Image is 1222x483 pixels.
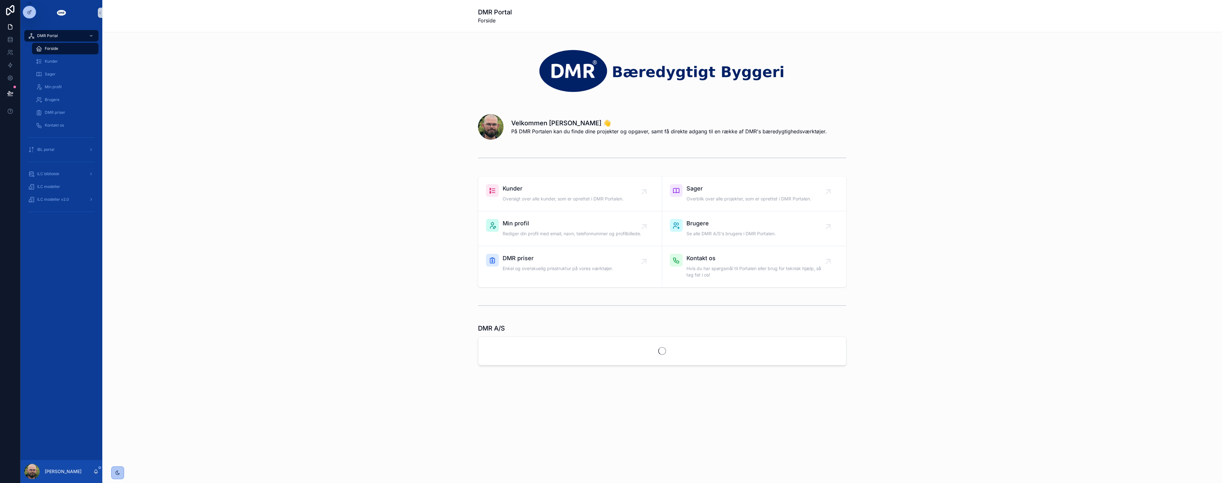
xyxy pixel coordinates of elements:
span: iLC bibliotek [37,171,59,176]
span: Hvis du har spørgsmål til Portalen eller brug for teknisk hjælp, så tag fat i os! [686,265,828,278]
a: DMR priserEnkel og overskuelig prisstruktur på vores værktøjer. [478,246,662,287]
span: Brugere [45,97,59,102]
a: Brugere [32,94,98,105]
p: [PERSON_NAME] [45,468,82,475]
span: Se alle DMR A/S's brugere i DMR Portalen. [686,230,776,237]
a: Min profilRediger din profil med email, navn, telefonnummer og profilbillede. [478,211,662,246]
span: Brugere [686,219,776,228]
a: Kontakt osHvis du har spørgsmål til Portalen eller brug for teknisk hjælp, så tag fat i os! [662,246,846,287]
a: Sager [32,68,98,80]
span: Sager [686,184,811,193]
span: Min profil [45,84,62,90]
div: scrollable content [20,26,102,225]
span: Kontakt os [45,123,64,128]
span: Kunder [45,59,58,64]
span: Forside [478,17,512,24]
a: Kontakt os [32,120,98,131]
a: Forside [32,43,98,54]
span: DMR priser [45,110,65,115]
a: Min profil [32,81,98,93]
span: iLC modeller v2.0 [37,197,69,202]
h1: Velkommen [PERSON_NAME] 👋 [511,119,827,128]
a: iLC bibliotek [24,168,98,180]
h1: DMR Portal [478,8,512,17]
span: På DMR Portalen kan du finde dine projekter og opgaver, samt få direkte adgang til en række af DM... [511,128,827,135]
img: App logo [56,8,67,18]
img: 30475-dmr_logo_baeredygtigt-byggeri_space-arround---noloco---narrow---transparrent---white-DMR.png [478,48,846,94]
a: iLC modeller [24,181,98,192]
span: Kontakt os [686,254,828,263]
span: Kunder [503,184,623,193]
a: KunderOversigt over alle kunder, som er oprettet i DMR Portalen. [478,176,662,211]
span: iLC modeller [37,184,60,189]
span: Enkel og overskuelig prisstruktur på vores værktøjer. [503,265,613,272]
a: Kunder [32,56,98,67]
a: DMR Portal [24,30,98,42]
a: SagerOverblik over alle projekter, som er oprettet i DMR Portalen. [662,176,846,211]
a: iBL portal [24,144,98,155]
span: Overblik over alle projekter, som er oprettet i DMR Portalen. [686,196,811,202]
span: DMR priser [503,254,613,263]
a: BrugereSe alle DMR A/S's brugere i DMR Portalen. [662,211,846,246]
span: DMR Portal [37,33,58,38]
a: iLC modeller v2.0 [24,194,98,205]
span: Forside [45,46,58,51]
span: Min profil [503,219,641,228]
span: Oversigt over alle kunder, som er oprettet i DMR Portalen. [503,196,623,202]
span: Sager [45,72,56,77]
span: Rediger din profil med email, navn, telefonnummer og profilbillede. [503,230,641,237]
h1: DMR A/S [478,324,505,333]
a: DMR priser [32,107,98,118]
span: iBL portal [37,147,54,152]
